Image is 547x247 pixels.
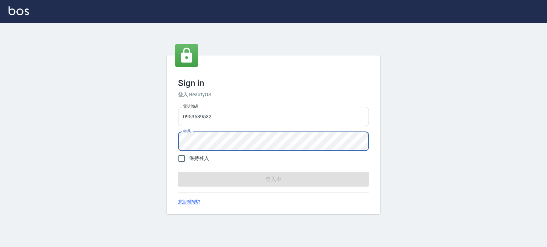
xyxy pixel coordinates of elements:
[183,129,191,134] label: 密碼
[9,6,29,15] img: Logo
[178,198,200,206] a: 忘記密碼?
[178,91,369,98] h6: 登入 BeautyOS
[178,78,369,88] h3: Sign in
[189,155,209,162] span: 保持登入
[183,104,198,109] label: 電話號碼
